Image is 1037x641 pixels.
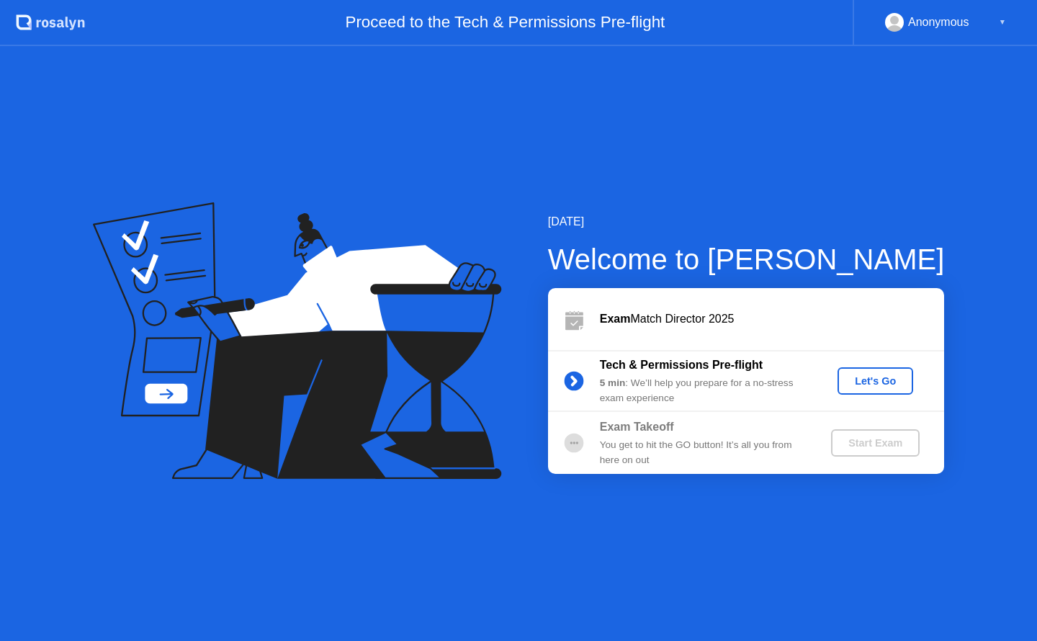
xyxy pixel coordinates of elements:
div: You get to hit the GO button! It’s all you from here on out [600,438,807,467]
div: Start Exam [837,437,914,449]
div: Anonymous [908,13,969,32]
div: ▼ [999,13,1006,32]
div: Match Director 2025 [600,310,944,328]
b: 5 min [600,377,626,388]
div: [DATE] [548,213,945,230]
b: Exam Takeoff [600,421,674,433]
button: Let's Go [838,367,913,395]
button: Start Exam [831,429,920,457]
div: Let's Go [843,375,907,387]
div: Welcome to [PERSON_NAME] [548,238,945,281]
div: : We’ll help you prepare for a no-stress exam experience [600,376,807,405]
b: Exam [600,313,631,325]
b: Tech & Permissions Pre-flight [600,359,763,371]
